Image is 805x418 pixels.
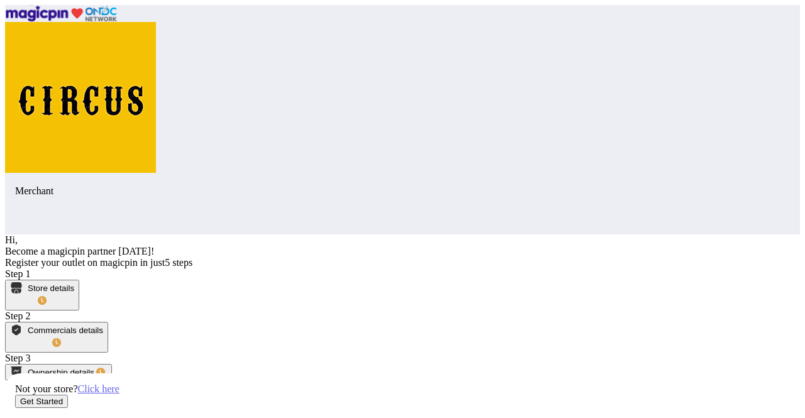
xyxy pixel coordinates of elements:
div: Commercials details [28,326,103,335]
button: Store details [5,280,79,311]
img: clock_icon_new.67dbf243.svg [94,366,107,378]
div: Step 3 [5,353,800,364]
img: circus.b677b59b.png [5,22,156,173]
img: storeIcon.9b1f7264.svg [10,282,23,294]
div: Ownership details [28,368,94,377]
p: Merchant [15,185,800,197]
img: bank_details_tick.fdc3558c.svg [10,324,23,336]
button: Get Started [15,395,68,408]
button: Commercials details [5,322,108,353]
div: Store details [28,283,74,293]
img: clock_icon_new.67dbf243.svg [36,294,48,307]
div: Step 4 [5,381,800,392]
img: commercials_icon.983f7837.svg [10,366,23,378]
span: Not your store? [15,383,78,394]
div: Step 1 [5,268,800,280]
div: Step 2 [5,311,800,322]
div: Hi, Become a magicpin partner [DATE]! [5,234,800,257]
button: Ownership details [5,364,112,380]
img: ondc-logo-new-small.8a59708e.svg [5,5,117,22]
img: clock_icon_new.67dbf243.svg [50,336,63,349]
div: Register your outlet on magicpin in just 5 steps [5,257,800,268]
a: Click here [78,383,119,394]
